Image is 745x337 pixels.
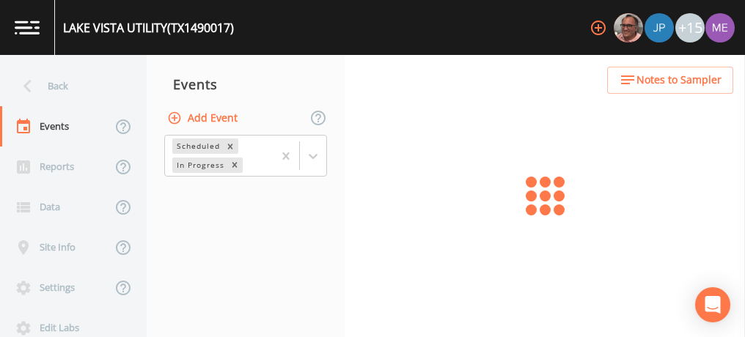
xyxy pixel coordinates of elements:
img: d4d65db7c401dd99d63b7ad86343d265 [705,13,735,42]
img: logo [15,21,40,34]
div: Remove In Progress [227,158,243,173]
div: +15 [675,13,705,42]
div: Scheduled [172,138,222,154]
img: e2d790fa78825a4bb76dcb6ab311d44c [614,13,643,42]
div: Open Intercom Messenger [695,287,730,322]
div: Remove Scheduled [222,138,238,154]
div: In Progress [172,158,227,173]
button: Add Event [164,105,243,132]
div: Joshua gere Paul [644,13,675,42]
div: LAKE VISTA UTILITY (TX1490017) [63,19,234,37]
div: Events [147,66,345,103]
img: 41241ef155101aa6d92a04480b0d0000 [645,13,674,42]
div: Mike Franklin [613,13,644,42]
span: Notes to Sampler [636,71,722,89]
button: Notes to Sampler [607,67,733,94]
